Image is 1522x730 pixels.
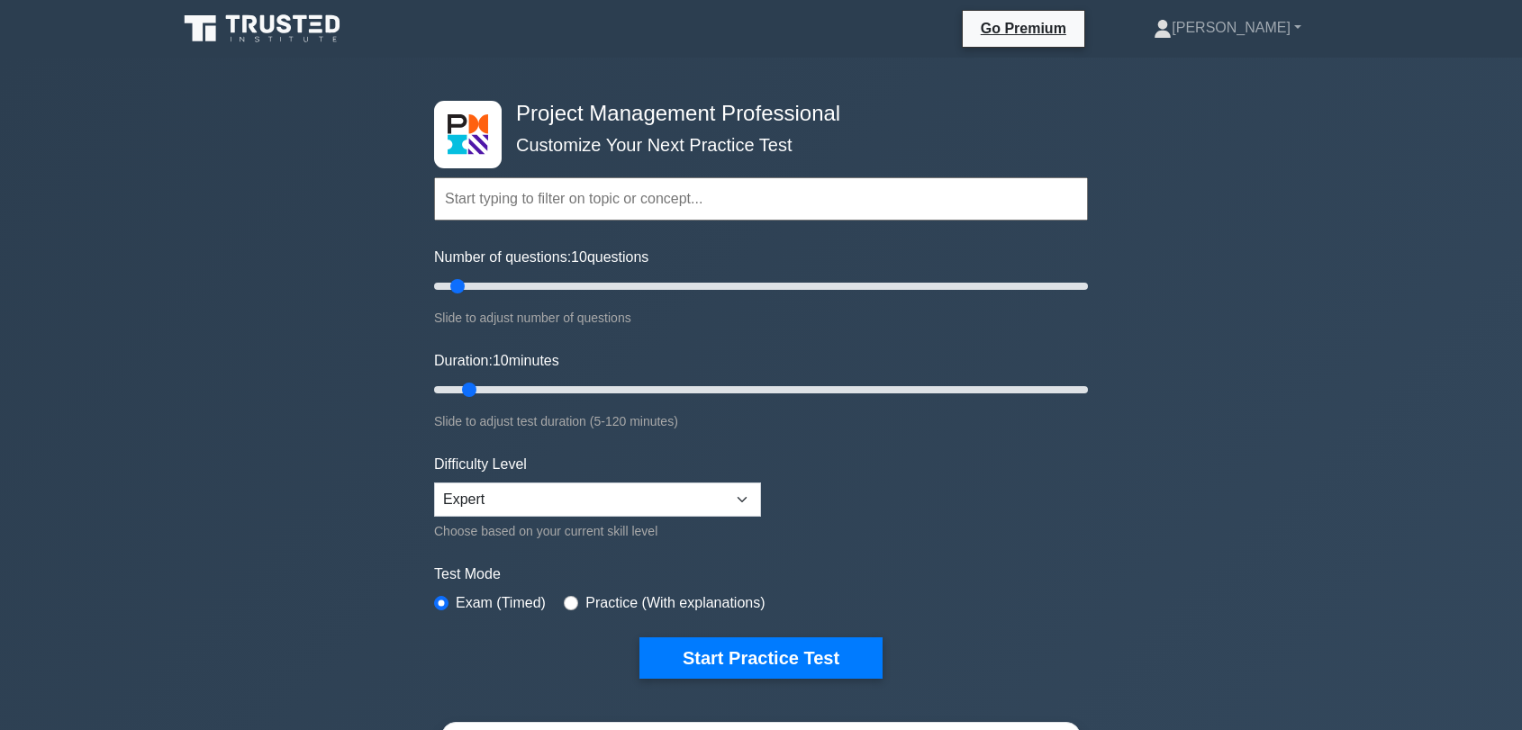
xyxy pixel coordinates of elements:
[456,592,546,614] label: Exam (Timed)
[509,101,1000,127] h4: Project Management Professional
[434,307,1088,329] div: Slide to adjust number of questions
[571,249,587,265] span: 10
[434,410,1088,432] div: Slide to adjust test duration (5-120 minutes)
[970,17,1077,40] a: Go Premium
[1110,10,1345,46] a: [PERSON_NAME]
[434,520,761,542] div: Choose based on your current skill level
[639,637,883,679] button: Start Practice Test
[585,592,765,614] label: Practice (With explanations)
[434,454,527,475] label: Difficulty Level
[434,563,1088,585] label: Test Mode
[434,177,1088,221] input: Start typing to filter on topic or concept...
[434,247,648,268] label: Number of questions: questions
[493,353,509,368] span: 10
[434,350,559,372] label: Duration: minutes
